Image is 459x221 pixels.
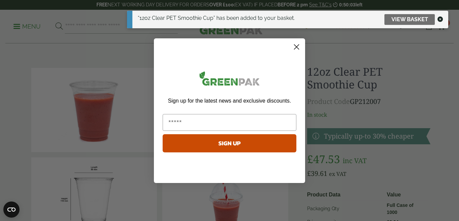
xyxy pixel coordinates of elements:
div: “12oz Clear PET Smoothie Cup” has been added to your basket. [127,11,448,28]
button: Open CMP widget [3,201,19,218]
img: greenpak_logo [163,69,296,91]
span: Sign up for the latest news and exclusive discounts. [168,98,291,104]
input: Email [163,114,296,131]
button: Close dialog [291,41,302,53]
button: SIGN UP [163,134,296,152]
a: View basket [384,14,435,25]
